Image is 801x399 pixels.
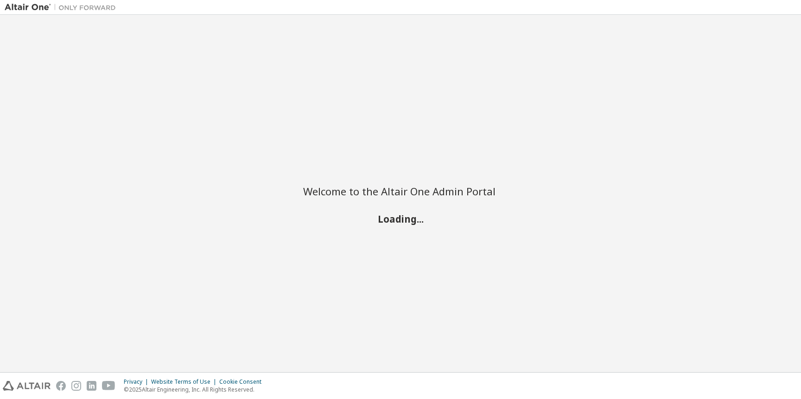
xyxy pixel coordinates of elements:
div: Cookie Consent [219,378,267,386]
img: youtube.svg [102,381,115,391]
p: © 2025 Altair Engineering, Inc. All Rights Reserved. [124,386,267,393]
img: instagram.svg [71,381,81,391]
div: Privacy [124,378,151,386]
img: facebook.svg [56,381,66,391]
h2: Loading... [303,213,498,225]
div: Website Terms of Use [151,378,219,386]
img: altair_logo.svg [3,381,51,391]
img: Altair One [5,3,121,12]
h2: Welcome to the Altair One Admin Portal [303,185,498,198]
img: linkedin.svg [87,381,96,391]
